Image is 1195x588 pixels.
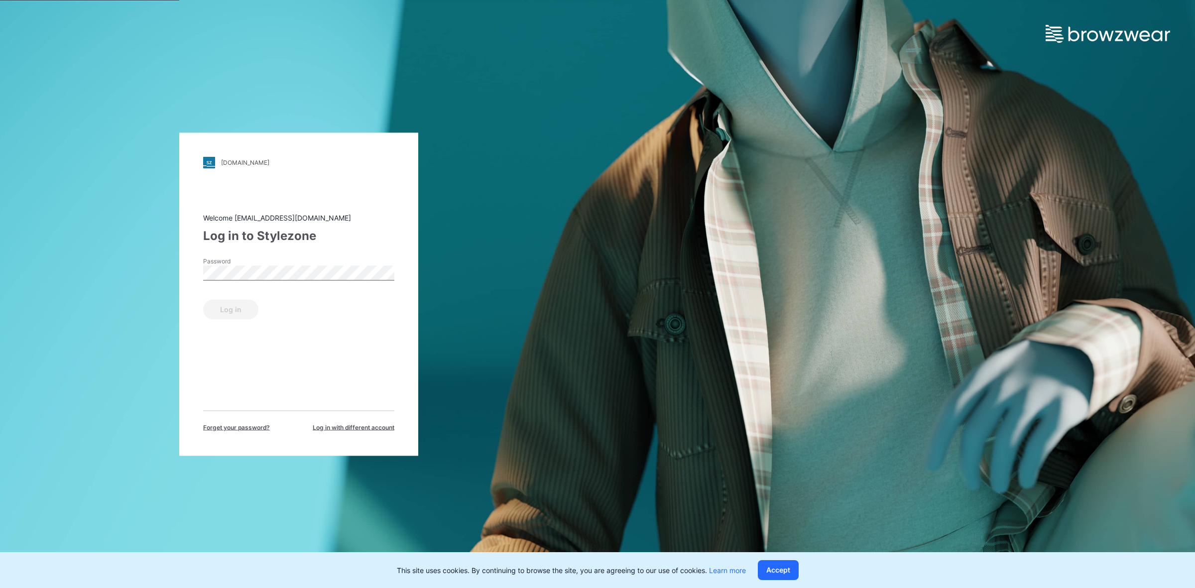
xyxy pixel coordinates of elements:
label: Password [203,256,273,265]
div: [DOMAIN_NAME] [221,159,269,166]
a: Learn more [709,566,746,575]
span: Forget your password? [203,423,270,432]
img: stylezone-logo.562084cfcfab977791bfbf7441f1a819.svg [203,156,215,168]
span: Log in with different account [313,423,394,432]
button: Accept [758,560,799,580]
a: [DOMAIN_NAME] [203,156,394,168]
div: Welcome [EMAIL_ADDRESS][DOMAIN_NAME] [203,212,394,223]
div: Log in to Stylezone [203,227,394,244]
p: This site uses cookies. By continuing to browse the site, you are agreeing to our use of cookies. [397,565,746,576]
img: browzwear-logo.e42bd6dac1945053ebaf764b6aa21510.svg [1046,25,1170,43]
